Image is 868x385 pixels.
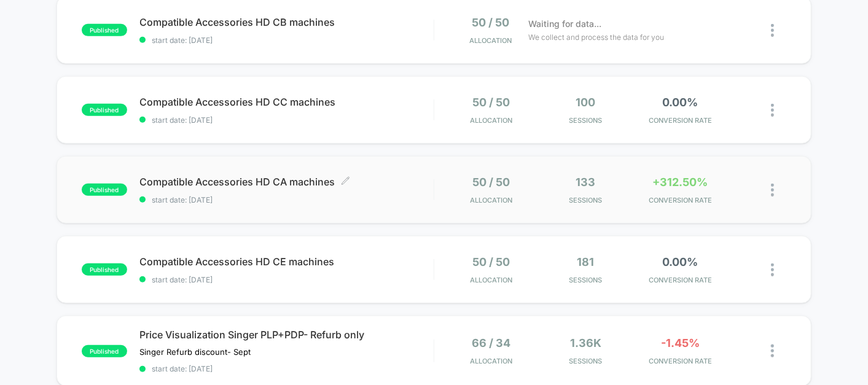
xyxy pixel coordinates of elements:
span: Compatible Accessories HD CB machines [139,16,434,28]
span: Allocation [470,276,512,284]
span: 50 / 50 [472,96,510,109]
span: Compatible Accessories HD CE machines [139,255,434,268]
img: close [771,184,774,196]
span: published [82,104,127,116]
span: Price Visualization Singer PLP+PDP- Refurb only [139,329,434,341]
span: start date: [DATE] [139,195,434,204]
span: published [82,24,127,36]
span: Allocation [470,196,512,204]
span: We collect and process the data for you [528,31,664,43]
span: CONVERSION RATE [636,116,725,125]
span: 1.36k [570,336,601,349]
span: 50 / 50 [472,255,510,268]
span: Waiting for data... [528,17,601,31]
span: published [82,345,127,357]
span: +312.50% [653,176,708,189]
span: 0.00% [663,255,698,268]
span: Allocation [470,357,512,365]
span: start date: [DATE] [139,275,434,284]
span: Compatible Accessories HD CA machines [139,176,434,188]
span: published [82,184,127,196]
span: CONVERSION RATE [636,196,725,204]
img: close [771,263,774,276]
span: start date: [DATE] [139,115,434,125]
span: start date: [DATE] [139,364,434,373]
span: Allocation [470,116,512,125]
span: 133 [576,176,596,189]
span: 100 [576,96,596,109]
span: Sessions [541,357,630,365]
span: published [82,263,127,276]
span: Singer Refurb discount- Sept [139,347,251,357]
span: Sessions [541,116,630,125]
span: CONVERSION RATE [636,357,725,365]
span: 66 / 34 [472,336,510,349]
span: 0.00% [663,96,698,109]
span: Compatible Accessories HD CC machines [139,96,434,108]
img: close [771,24,774,37]
img: close [771,104,774,117]
span: Sessions [541,196,630,204]
span: Allocation [469,36,512,45]
span: CONVERSION RATE [636,276,725,284]
span: start date: [DATE] [139,36,434,45]
span: 50 / 50 [472,16,509,29]
span: -1.45% [661,336,700,349]
span: 181 [577,255,595,268]
img: close [771,344,774,357]
span: 50 / 50 [472,176,510,189]
span: Sessions [541,276,630,284]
